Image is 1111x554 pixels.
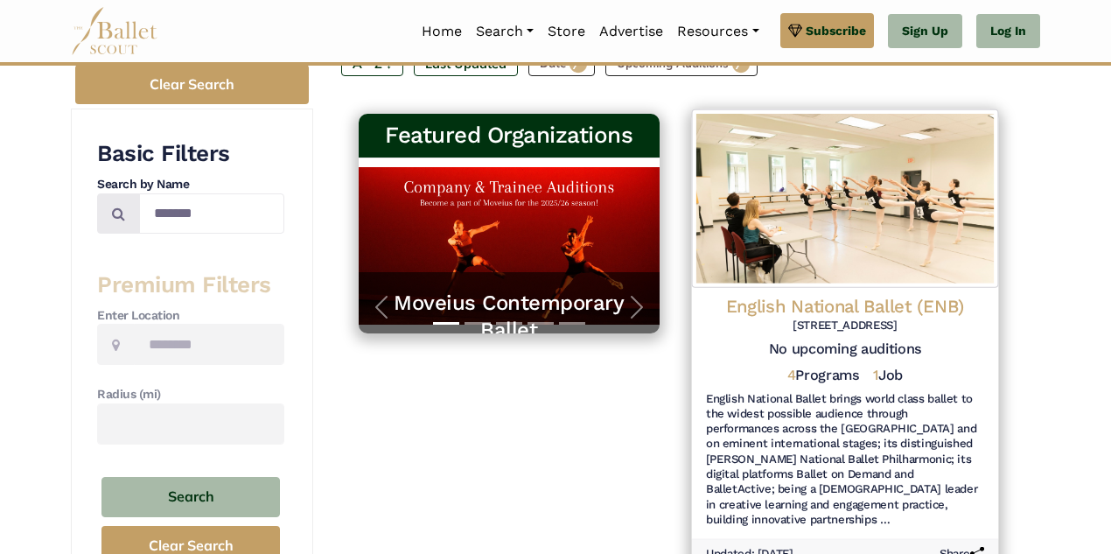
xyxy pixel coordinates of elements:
[976,14,1040,49] a: Log In
[75,65,309,104] button: Clear Search
[873,367,878,383] span: 1
[705,392,983,528] h6: English National Ballet brings world class ballet to the widest possible audience through perform...
[415,13,469,50] a: Home
[705,319,983,333] h6: [STREET_ADDRESS]
[376,290,642,344] a: Moveius Contemporary Ballet
[139,193,284,235] input: Search by names...
[469,13,541,50] a: Search
[97,386,284,403] h4: Radius (mi)
[670,13,765,50] a: Resources
[465,313,491,333] button: Slide 2
[705,340,983,359] h5: No upcoming auditions
[528,313,554,333] button: Slide 4
[134,324,284,365] input: Location
[691,109,997,288] img: Logo
[786,367,795,383] span: 4
[705,295,983,319] h4: English National Ballet (ENB)
[788,21,802,40] img: gem.svg
[97,176,284,193] h4: Search by Name
[541,13,592,50] a: Store
[433,313,459,333] button: Slide 1
[97,270,284,300] h3: Premium Filters
[806,21,866,40] span: Subscribe
[592,13,670,50] a: Advertise
[373,121,646,151] h3: Featured Organizations
[101,477,280,518] button: Search
[780,13,874,48] a: Subscribe
[559,313,585,333] button: Slide 5
[496,313,522,333] button: Slide 3
[786,367,858,385] h5: Programs
[888,14,962,49] a: Sign Up
[97,307,284,325] h4: Enter Location
[97,139,284,169] h3: Basic Filters
[873,367,903,385] h5: Job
